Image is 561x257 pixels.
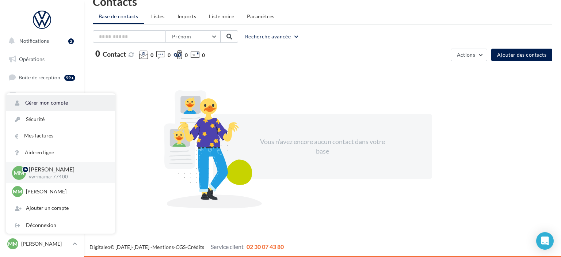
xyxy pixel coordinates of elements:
a: Campagnes DataOnDemand [4,204,80,225]
span: Service client [211,243,244,250]
a: Visibilité en ligne [4,88,80,104]
span: Opérations [19,56,45,62]
div: Ajouter un compte [6,200,115,216]
p: [PERSON_NAME] [21,240,70,247]
span: Prénom [172,33,191,39]
div: Déconnexion [6,217,115,234]
a: Crédits [187,244,204,250]
button: Recherche avancée [242,32,302,41]
a: Campagnes [4,107,80,122]
span: Contact [103,50,126,58]
span: MM [14,169,24,177]
span: Notifications [19,38,49,44]
span: 0 [202,52,205,59]
span: MM [8,240,18,247]
p: vw-mama-77400 [29,174,103,180]
button: Notifications 2 [4,33,77,49]
a: Digitaleo [89,244,110,250]
span: 02 30 07 43 80 [247,243,284,250]
span: Paramètres [247,13,275,19]
a: Boîte de réception99+ [4,69,80,85]
p: [PERSON_NAME] [29,165,103,174]
a: Contacts [4,125,80,140]
button: Actions [451,49,487,61]
a: Sécurité [6,111,115,128]
span: Liste noire [209,13,234,19]
a: CGS [176,244,186,250]
a: Calendrier [4,161,80,177]
div: 2 [68,38,74,44]
button: Ajouter des contacts [491,49,552,61]
a: PLV et print personnalisable [4,179,80,201]
div: Open Intercom Messenger [536,232,554,250]
span: 0 [150,52,153,59]
a: Mes factures [6,128,115,144]
a: Opérations [4,52,80,67]
a: Gérer mon compte [6,95,115,111]
span: Actions [457,52,475,58]
div: 99+ [64,75,75,81]
span: Boîte de réception [19,74,60,80]
span: MM [13,188,22,195]
span: © [DATE]-[DATE] - - - [89,244,284,250]
span: 0 [168,52,171,59]
a: MM [PERSON_NAME] [6,237,78,251]
span: Listes [151,13,165,19]
span: 0 [185,52,188,59]
p: [PERSON_NAME] [26,188,106,195]
a: Mentions [152,244,174,250]
button: Prénom [166,30,221,43]
div: Vous n'avez encore aucun contact dans votre base [260,137,385,156]
span: Imports [178,13,196,19]
a: Aide en ligne [6,144,115,161]
a: Médiathèque [4,143,80,158]
span: 0 [95,50,100,58]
